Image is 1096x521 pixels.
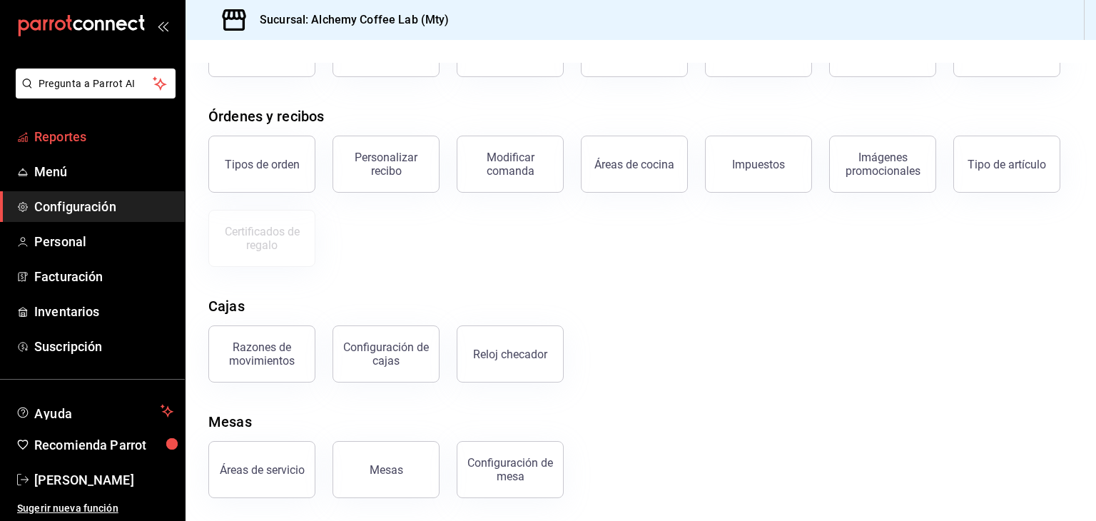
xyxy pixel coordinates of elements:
[218,340,306,368] div: Razones de movimientos
[34,162,173,181] span: Menú
[218,225,306,252] div: Certificados de regalo
[208,136,315,193] button: Tipos de orden
[34,470,173,490] span: [PERSON_NAME]
[457,325,564,383] button: Reloj checador
[208,295,245,317] div: Cajas
[370,463,403,477] div: Mesas
[705,136,812,193] button: Impuestos
[34,435,173,455] span: Recomienda Parrot
[10,86,176,101] a: Pregunta a Parrot AI
[333,441,440,498] button: Mesas
[968,158,1046,171] div: Tipo de artículo
[208,441,315,498] button: Áreas de servicio
[34,403,155,420] span: Ayuda
[953,136,1060,193] button: Tipo de artículo
[39,76,153,91] span: Pregunta a Parrot AI
[220,463,305,477] div: Áreas de servicio
[208,325,315,383] button: Razones de movimientos
[17,501,173,516] span: Sugerir nueva función
[838,151,927,178] div: Imágenes promocionales
[208,106,324,127] div: Órdenes y recibos
[225,158,300,171] div: Tipos de orden
[16,69,176,98] button: Pregunta a Parrot AI
[342,340,430,368] div: Configuración de cajas
[466,151,554,178] div: Modificar comanda
[581,136,688,193] button: Áreas de cocina
[333,136,440,193] button: Personalizar recibo
[457,136,564,193] button: Modificar comanda
[34,267,173,286] span: Facturación
[34,302,173,321] span: Inventarios
[466,456,554,483] div: Configuración de mesa
[457,441,564,498] button: Configuración de mesa
[248,11,449,29] h3: Sucursal: Alchemy Coffee Lab (Mty)
[829,136,936,193] button: Imágenes promocionales
[208,411,252,433] div: Mesas
[333,325,440,383] button: Configuración de cajas
[34,232,173,251] span: Personal
[34,197,173,216] span: Configuración
[34,127,173,146] span: Reportes
[157,20,168,31] button: open_drawer_menu
[208,210,315,267] button: Certificados de regalo
[34,337,173,356] span: Suscripción
[342,151,430,178] div: Personalizar recibo
[732,158,785,171] div: Impuestos
[594,158,674,171] div: Áreas de cocina
[473,348,547,361] div: Reloj checador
